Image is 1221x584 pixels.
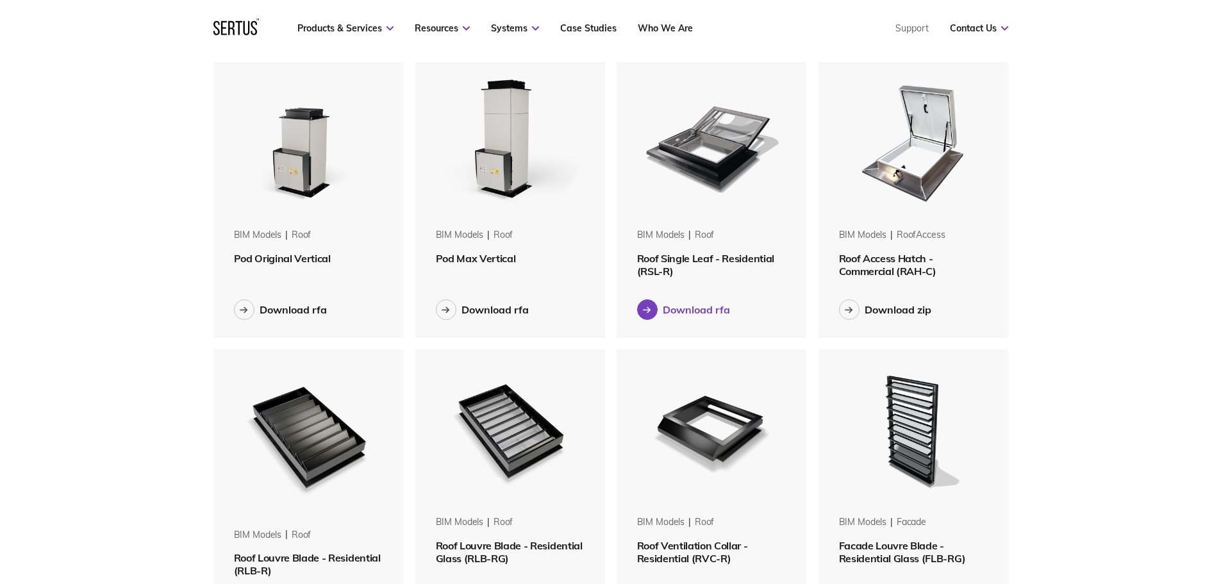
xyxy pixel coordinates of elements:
a: Systems [491,22,539,34]
div: roof [494,229,513,242]
div: BIM Models [637,229,685,242]
span: Roof Louvre Blade - Residential (RLB-R) [234,551,381,577]
div: BIM Models [637,516,685,529]
div: Download rfa [663,303,730,316]
a: Case Studies [560,22,617,34]
div: BIM Models [436,229,484,242]
div: BIM Models [436,516,484,529]
span: Roof Access Hatch - Commercial (RAH-C) [839,252,936,278]
div: roof [292,229,311,242]
button: Download rfa [436,299,529,320]
div: Download rfa [260,303,327,316]
span: Roof Single Leaf - Residential (RSL-R) [637,252,774,278]
div: BIM Models [234,529,282,542]
div: roof [292,529,311,542]
span: Roof Ventilation Collar - Residential (RVC-R) [637,539,748,565]
div: roof [494,516,513,529]
span: Pod Original Vertical [234,252,331,265]
div: BIM Models [839,229,887,242]
a: Products & Services [297,22,394,34]
span: Pod Max Vertical [436,252,516,265]
button: Download rfa [234,299,327,320]
div: roofAccess [897,229,945,242]
a: Who We Are [638,22,693,34]
button: Download zip [839,299,931,320]
div: Download zip [865,303,931,316]
a: Contact Us [950,22,1008,34]
iframe: Chat Widget [990,435,1221,584]
div: roof [695,229,714,242]
span: Facade Louvre Blade - Residential Glass (FLB-RG) [839,539,966,565]
div: facade [897,516,926,529]
a: Support [895,22,929,34]
div: BIM Models [839,516,887,529]
a: Resources [415,22,470,34]
span: Roof Louvre Blade - Residential Glass (RLB-RG) [436,539,583,565]
div: roof [695,516,714,529]
button: Download rfa [637,299,730,320]
div: BIM Models [234,229,282,242]
div: Download rfa [461,303,529,316]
